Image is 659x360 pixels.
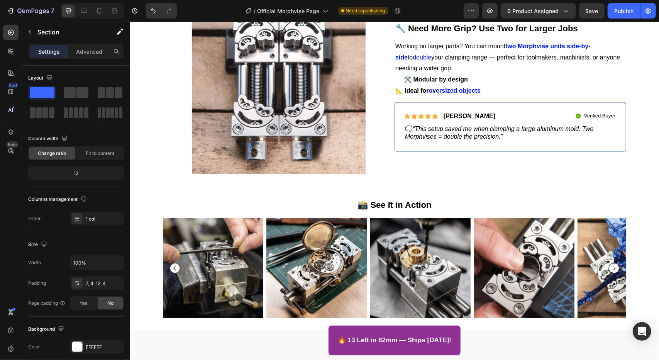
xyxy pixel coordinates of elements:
button: 0 product assigned [501,3,576,19]
div: 12 [30,168,122,179]
span: Yes [80,300,87,307]
div: Layout [28,73,54,83]
div: Order [28,215,41,222]
h2: 📸 See It in Action [12,177,517,190]
div: Publish [614,7,634,15]
iframe: Design area [130,22,659,360]
p: [PERSON_NAME] [313,91,365,99]
a: 🔥 13 Left in 82mm — Ships [DATE]! [198,304,330,334]
img: 3.jpg [136,196,237,297]
p: Working on larger parts? You can mount to your clamping range — perfect for toolmakers, machinist... [265,19,495,53]
div: Background [28,324,66,335]
p: Advanced [76,48,102,56]
div: Open Intercom Messenger [633,322,651,341]
div: Padding [28,280,46,287]
div: Undo/Redo [146,3,177,19]
div: Color [28,343,40,350]
div: Column width [28,134,69,144]
div: Columns management [28,194,88,205]
input: Auto [70,256,124,270]
button: Publish [608,3,640,19]
button: Save [579,3,605,19]
div: 7, 4, 12, 4 [86,280,122,287]
span: / [254,7,256,15]
span: Fit to content [86,150,114,157]
button: 7 [3,3,58,19]
button: Carousel Back Arrow [33,234,57,258]
div: Width [28,259,41,266]
img: Morphvise18.jpg [344,196,444,297]
span: Save [586,8,598,14]
div: 1 col [86,216,122,222]
strong: two Morphvise units side-by-side [265,21,461,39]
div: 450 [7,82,19,88]
p: 7 [51,6,54,15]
p: 🗨️ [275,104,486,120]
span: Official Morphvise Page [258,7,320,15]
span: Need republishing [346,7,385,14]
span: double [283,32,301,39]
strong: 📐 Ideal for [265,66,299,72]
img: 2.jpg [240,196,341,297]
div: Page padding [28,300,66,307]
strong: 🔧 Need More Grip? Use Two for Larger Jobs [265,2,448,12]
p: Settings [38,48,60,56]
span: 0 product assigned [507,7,559,15]
span: No [107,300,114,307]
p: Verified Buyer [454,91,485,98]
strong: 🛠️ Modular by design [274,54,338,61]
span: 🔥 13 Left in 82mm — Ships [DATE]! [208,315,321,322]
strong: oversized objects [299,66,351,72]
span: Change ratio [38,150,66,157]
div: Size [28,239,49,250]
div: Beta [6,141,19,148]
button: Carousel Next Arrow [472,234,496,258]
img: gempages_565818596807148699-d3f94466-77bf-48a9-b848-a5dab74945e8.jpg [447,196,548,297]
div: FFFFFF [86,344,122,351]
i: “This setup saved me when clamping a large aluminum mold. Two Morphvises = double the precision.” [275,104,463,119]
p: Section [37,27,101,37]
img: gempages_565818596807148699-feaa09a7-a8fa-41fc-8b97-546c4625c699.jpg [33,196,133,297]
